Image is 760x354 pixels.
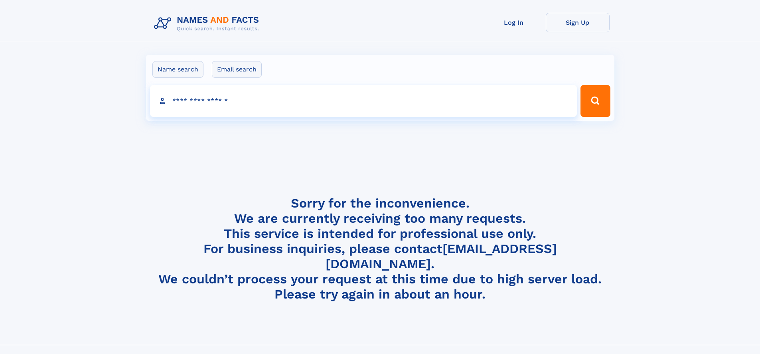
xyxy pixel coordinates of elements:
[151,196,610,302] h4: Sorry for the inconvenience. We are currently receiving too many requests. This service is intend...
[212,61,262,78] label: Email search
[151,13,266,34] img: Logo Names and Facts
[150,85,577,117] input: search input
[326,241,557,271] a: [EMAIL_ADDRESS][DOMAIN_NAME]
[152,61,203,78] label: Name search
[482,13,546,32] a: Log In
[580,85,610,117] button: Search Button
[546,13,610,32] a: Sign Up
